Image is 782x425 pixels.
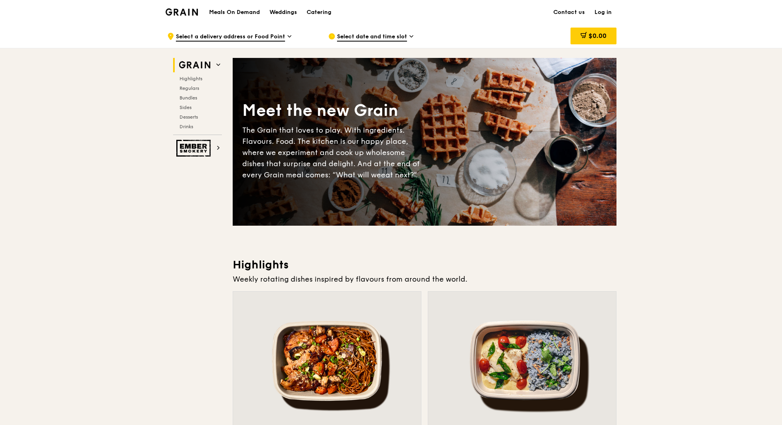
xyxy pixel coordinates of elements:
[176,33,285,42] span: Select a delivery address or Food Point
[242,125,425,181] div: The Grain that loves to play. With ingredients. Flavours. Food. The kitchen is our happy place, w...
[176,140,213,157] img: Ember Smokery web logo
[166,8,198,16] img: Grain
[307,0,331,24] div: Catering
[590,0,616,24] a: Log in
[302,0,336,24] a: Catering
[233,258,616,272] h3: Highlights
[209,8,260,16] h1: Meals On Demand
[265,0,302,24] a: Weddings
[180,85,199,91] span: Regulars
[180,114,198,120] span: Desserts
[180,95,197,101] span: Bundles
[269,0,297,24] div: Weddings
[381,171,417,179] span: eat next?”
[180,105,192,110] span: Sides
[588,32,606,40] span: $0.00
[176,58,213,72] img: Grain web logo
[233,274,616,285] div: Weekly rotating dishes inspired by flavours from around the world.
[180,124,193,129] span: Drinks
[242,100,425,121] div: Meet the new Grain
[180,76,202,81] span: Highlights
[549,0,590,24] a: Contact us
[337,33,407,42] span: Select date and time slot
